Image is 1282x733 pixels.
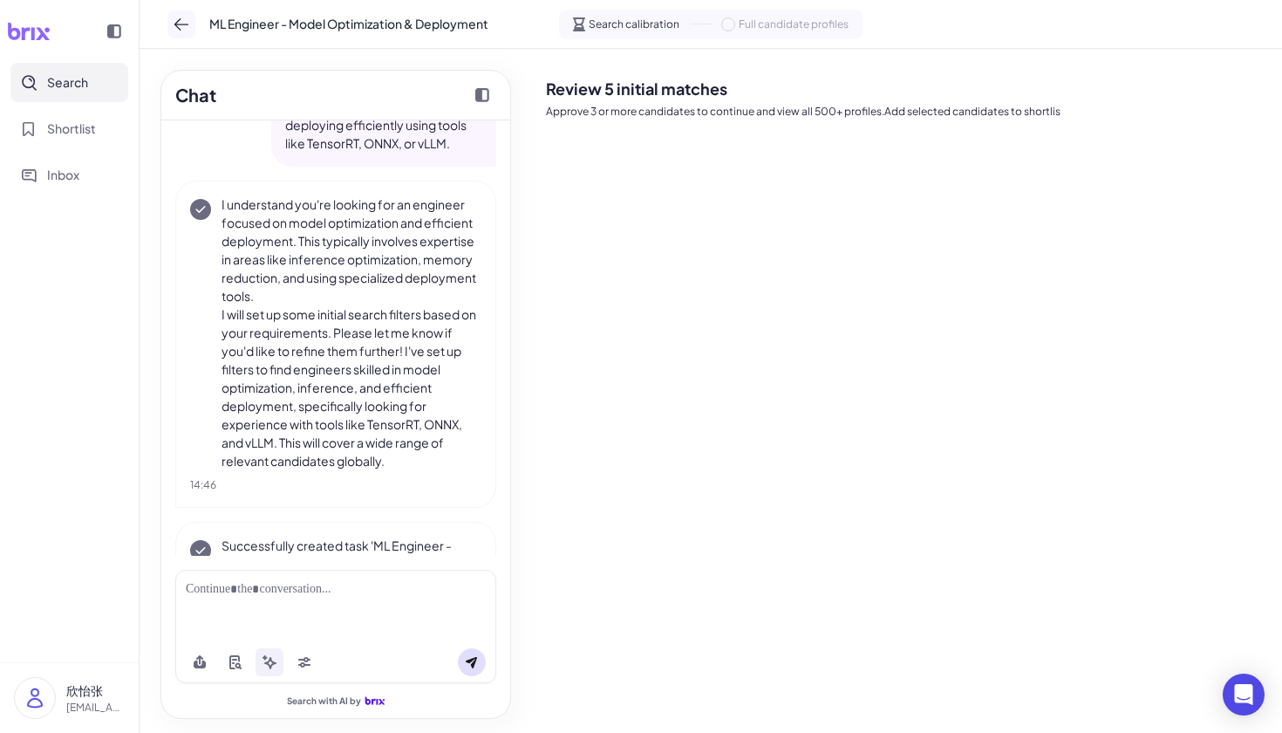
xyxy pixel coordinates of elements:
[47,73,88,92] span: Search
[739,17,849,32] span: Full candidate profiles
[546,77,1268,100] h2: Review 5 initial matches
[10,63,128,102] button: Search
[1223,674,1265,716] div: Open Intercom Messenger
[47,120,96,138] span: Shortlist
[546,104,1268,120] p: Approve 3 or more candidates to continue and view all 500+ profiles.Add selected candidates to sh...
[190,477,481,493] div: 14:46
[66,682,125,700] p: 欣怡张
[222,305,481,470] p: I will set up some initial search filters based on your requirements. Please let me know if you'd...
[175,82,216,108] h2: Chat
[468,81,496,109] button: Collapse chat
[66,700,125,716] p: [EMAIL_ADDRESS][DOMAIN_NAME]
[47,166,79,184] span: Inbox
[287,695,361,707] span: Search with AI by
[209,15,488,33] span: ML Engineer - Model Optimization & Deployment
[458,648,486,676] button: Send message
[10,109,128,148] button: Shortlist
[15,678,55,718] img: user_logo.png
[222,537,481,592] p: Successfully created task 'ML Engineer - Model Optimization & Deployment'. It is now processing i...
[222,195,481,305] p: I understand you're looking for an engineer focused on model optimization and efficient deploymen...
[10,155,128,195] button: Inbox
[589,17,679,32] span: Search calibration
